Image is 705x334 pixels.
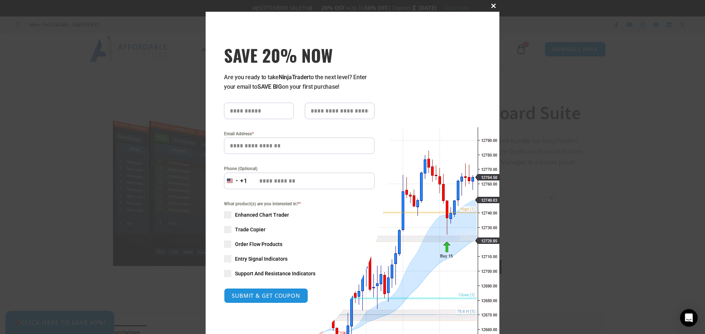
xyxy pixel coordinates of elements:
[224,288,308,303] button: SUBMIT & GET COUPON
[224,45,375,65] span: SAVE 20% NOW
[224,211,375,219] label: Enhanced Chart Trader
[235,226,265,233] span: Trade Copier
[224,165,375,172] label: Phone (Optional)
[224,130,375,137] label: Email Address
[235,241,282,248] span: Order Flow Products
[235,270,315,277] span: Support And Resistance Indicators
[224,270,375,277] label: Support And Resistance Indicators
[224,226,375,233] label: Trade Copier
[240,176,247,186] div: +1
[680,309,698,327] div: Open Intercom Messenger
[279,74,309,81] strong: NinjaTrader
[224,241,375,248] label: Order Flow Products
[224,73,375,92] p: Are you ready to take to the next level? Enter your email to on your first purchase!
[224,200,375,208] span: What product(s) are you interested in?
[224,173,247,189] button: Selected country
[235,211,289,219] span: Enhanced Chart Trader
[257,83,282,90] strong: SAVE BIG
[235,255,288,263] span: Entry Signal Indicators
[224,255,375,263] label: Entry Signal Indicators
